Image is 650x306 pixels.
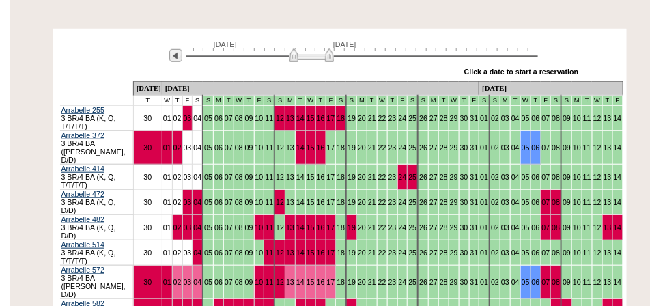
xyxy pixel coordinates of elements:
a: 02 [173,223,182,232]
td: 05 [520,106,531,131]
td: 02 [490,131,500,165]
td: Mountains Mud Season - Fall 2025 [582,96,593,106]
a: 01 [163,278,171,286]
td: 12 [592,131,602,165]
td: 07 [541,165,551,190]
td: 07 [223,190,234,215]
td: Mountains Mud Season - Fall 2025 [244,96,254,106]
a: 11 [265,249,273,257]
a: 16 [317,278,325,286]
td: 05 [520,190,531,215]
div: Click a date to start a reservation [464,68,579,76]
td: 11 [582,190,593,215]
td: 02 [172,190,182,215]
td: 24 [397,106,408,131]
td: 05 [203,165,213,190]
td: 21 [367,165,378,190]
td: Mountains Mud Season - Fall 2025 [490,96,500,106]
a: 12 [276,278,284,286]
a: 15 [307,223,315,232]
a: 04 [193,223,201,232]
a: 12 [276,114,284,122]
td: Mountains Mud Season - Fall 2025 [254,96,264,106]
td: 22 [377,165,387,190]
td: 02 [490,190,500,215]
td: Mountains Mud Season - Fall 2025 [397,96,408,106]
td: 3 BR/4 BA (K, Q, T/T/T/T) [60,106,134,131]
td: [DATE] [133,82,162,96]
a: 08 [552,223,560,232]
td: Mountains Mud Season - Fall 2025 [377,96,387,106]
td: 21 [367,106,378,131]
td: Mountains Mud Season - Fall 2025 [439,96,449,106]
td: Mountains Mud Season - Fall 2025 [214,96,224,106]
a: 03 [184,278,192,286]
a: 03 [184,198,192,206]
td: Mountains Mud Season - Fall 2025 [408,96,418,106]
a: 11 [265,223,273,232]
a: Arrabelle 572 [61,266,104,274]
td: 06 [531,165,541,190]
td: 30 [133,165,162,190]
td: Mountains Mud Season - Fall 2025 [531,96,541,106]
a: 06 [532,278,540,286]
a: 08 [552,198,560,206]
td: F [182,96,193,106]
td: [DATE] [479,82,623,96]
td: 14 [296,165,306,190]
td: 23 [387,131,397,165]
td: 14 [612,165,623,190]
td: 05 [203,190,213,215]
a: 13 [286,249,294,257]
a: 15 [307,278,315,286]
td: Mountains Mud Season - Fall 2025 [296,96,306,106]
td: 18 [336,215,346,240]
a: 17 [327,278,335,286]
td: 22 [377,190,387,215]
td: 09 [561,165,571,190]
td: Mountains Mud Season - Fall 2025 [315,96,326,106]
a: 06 [532,143,540,152]
td: 30 [459,190,469,215]
td: W [162,96,172,106]
td: 09 [244,190,254,215]
td: Mountains Mud Season - Fall 2025 [234,96,244,106]
td: 11 [582,165,593,190]
td: 18 [336,165,346,190]
td: 07 [223,165,234,190]
td: 19 [346,190,356,215]
a: 12 [276,198,284,206]
td: 05 [520,165,531,190]
td: Mountains Mud Season - Fall 2025 [429,96,439,106]
td: 03 [500,106,511,131]
a: 16 [317,223,325,232]
td: 16 [315,190,326,215]
td: 02 [172,165,182,190]
td: 27 [429,106,439,131]
td: 03 [182,165,193,190]
td: 03 [500,131,511,165]
td: 12 [274,165,285,190]
td: Mountains Mud Season - Fall 2025 [274,96,285,106]
td: Mountains Mud Season - Fall 2025 [602,96,612,106]
a: 01 [163,143,171,152]
td: 23 [387,165,397,190]
td: 28 [439,190,449,215]
td: 27 [429,131,439,165]
td: 10 [572,106,582,131]
td: 28 [439,131,449,165]
td: 07 [223,106,234,131]
td: 08 [234,131,244,165]
td: Mountains Mud Season - Fall 2025 [561,96,571,106]
td: Mountains Mud Season - Fall 2025 [511,96,521,106]
td: 30 [459,106,469,131]
a: 14 [296,223,305,232]
td: 05 [203,106,213,131]
a: 03 [184,223,192,232]
a: Arrabelle 472 [61,190,104,198]
a: 13 [286,278,294,286]
td: Mountains Mud Season - Fall 2025 [612,96,623,106]
td: 04 [193,165,203,190]
td: Mountains Mud Season - Fall 2025 [551,96,561,106]
td: 31 [469,165,479,190]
